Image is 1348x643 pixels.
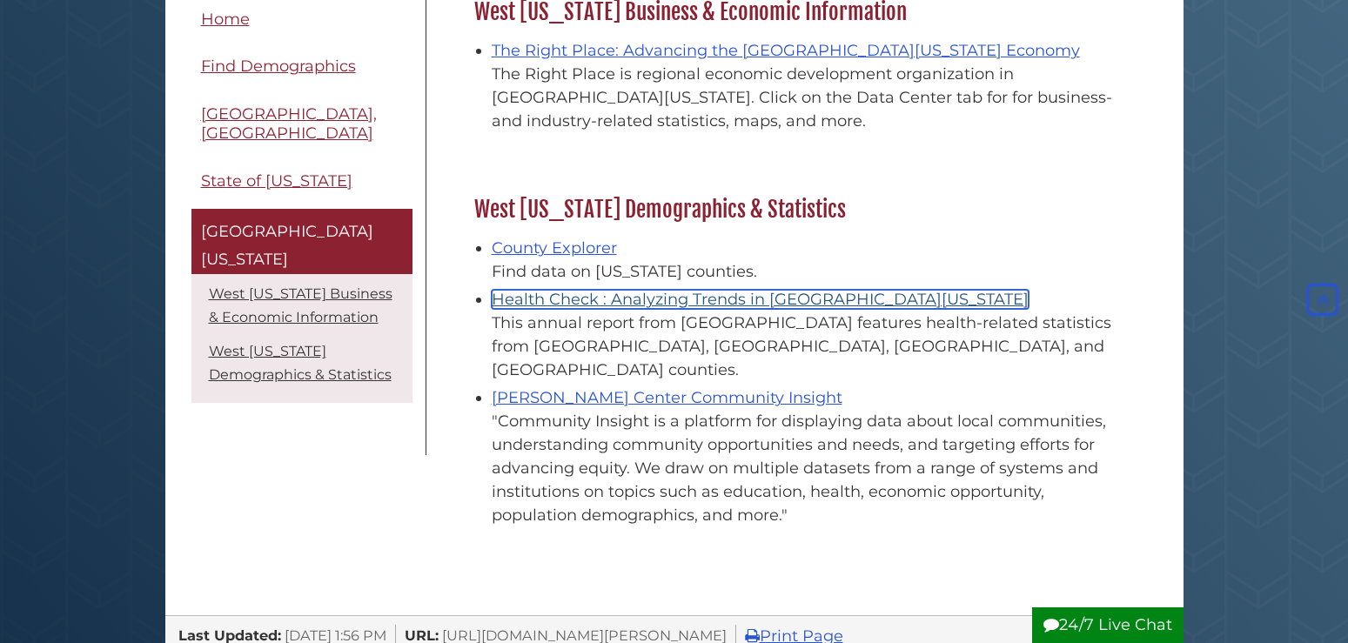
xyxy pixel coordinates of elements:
[201,171,352,191] span: State of [US_STATE]
[209,344,392,384] a: West [US_STATE] Demographics & Statistics
[201,104,377,144] span: [GEOGRAPHIC_DATA], [GEOGRAPHIC_DATA]
[191,95,412,153] a: [GEOGRAPHIC_DATA], [GEOGRAPHIC_DATA]
[1032,607,1184,643] button: 24/7 Live Chat
[191,210,412,275] a: [GEOGRAPHIC_DATA][US_STATE]
[492,238,617,258] a: County Explorer
[191,162,412,201] a: State of [US_STATE]
[201,57,356,77] span: Find Demographics
[1302,290,1344,309] a: Back to Top
[492,410,1123,527] div: "Community Insight is a platform for displaying data about local communities, understanding commu...
[201,223,373,270] span: [GEOGRAPHIC_DATA][US_STATE]
[466,196,1131,224] h2: West [US_STATE] Demographics & Statistics
[492,388,842,407] a: [PERSON_NAME] Center Community Insight
[492,311,1123,382] div: This annual report from [GEOGRAPHIC_DATA] features health-related statistics from [GEOGRAPHIC_DAT...
[492,63,1123,133] div: The Right Place is regional economic development organization in [GEOGRAPHIC_DATA][US_STATE]. Cli...
[492,41,1080,60] a: The Right Place: Advancing the [GEOGRAPHIC_DATA][US_STATE] Economy
[492,260,1123,284] div: Find data on [US_STATE] counties.
[201,10,250,29] span: Home
[492,290,1029,309] a: Health Check : Analyzing Trends in [GEOGRAPHIC_DATA][US_STATE]
[191,48,412,87] a: Find Demographics
[209,286,392,326] a: West [US_STATE] Business & Economic Information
